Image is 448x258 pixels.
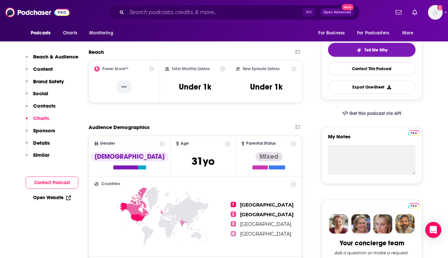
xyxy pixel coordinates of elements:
span: New [342,4,354,10]
button: Content [26,66,53,78]
a: Contact This Podcast [328,62,416,75]
img: User Profile [428,5,443,20]
span: Monitoring [89,28,113,38]
button: tell me why sparkleTell Me Why [328,43,416,57]
h3: Under 1k [250,82,283,92]
img: Podchaser Pro [408,130,420,136]
img: Jules Profile [373,214,393,234]
button: Export One-Sheet [328,81,416,94]
img: Jon Profile [395,214,415,234]
h2: Audience Demographics [89,124,149,130]
div: Ask a question or make a request. [335,250,409,255]
span: 4 [231,231,236,236]
img: Podchaser Pro [408,203,420,209]
button: Show profile menu [428,5,443,20]
button: Details [26,140,50,152]
span: 1 [231,202,236,207]
a: Charts [59,27,81,39]
label: My Notes [328,133,416,145]
p: Social [33,90,48,97]
h2: Reach [89,49,104,55]
span: Parental Status [246,141,276,146]
button: Contacts [26,103,55,115]
button: Brand Safety [26,78,64,91]
span: Age [181,141,189,146]
a: Open Website [33,195,71,201]
span: [GEOGRAPHIC_DATA] [240,212,294,218]
span: 2 [231,212,236,217]
div: Your concierge team [340,239,404,247]
a: Show notifications dropdown [393,7,404,18]
span: [GEOGRAPHIC_DATA] [240,221,291,227]
button: Reach & Audience [26,53,78,66]
span: 31 yo [192,155,215,168]
div: Mixed [255,152,283,161]
button: Open AdvancedNew [320,8,354,16]
span: Countries [101,182,120,186]
span: Gender [100,141,115,146]
div: [DEMOGRAPHIC_DATA] [91,152,169,161]
h2: New Episode Listens [243,67,279,71]
span: Logged in as HughE [428,5,443,20]
svg: Add a profile image [437,5,443,10]
input: Search podcasts, credits, & more... [127,7,303,18]
h2: Power Score™ [102,67,128,71]
button: Sponsors [26,127,55,140]
a: Pro website [408,129,420,136]
img: Podchaser - Follow, Share and Rate Podcasts [5,6,70,19]
button: open menu [353,27,399,39]
div: Open Intercom Messenger [425,222,441,238]
button: open menu [85,27,122,39]
a: Show notifications dropdown [410,7,420,18]
span: Charts [63,28,77,38]
span: For Business [318,28,345,38]
button: Social [26,90,48,103]
img: Barbara Profile [351,214,370,234]
span: 3 [231,221,236,227]
p: Charts [33,115,49,121]
button: Contact Podcast [26,176,78,189]
span: Podcasts [31,28,50,38]
button: Charts [26,115,49,127]
span: Get this podcast via API [349,111,401,116]
span: ⌘ K [303,8,315,17]
p: Reach & Audience [33,53,78,60]
span: [GEOGRAPHIC_DATA] [240,202,294,208]
p: Details [33,140,50,146]
span: [GEOGRAPHIC_DATA] [240,231,291,237]
button: open menu [314,27,353,39]
button: open menu [398,27,422,39]
p: Brand Safety [33,78,64,85]
img: Sydney Profile [329,214,348,234]
span: For Podcasters [357,28,389,38]
span: Open Advanced [323,11,351,14]
p: Contacts [33,103,55,109]
p: -- [116,80,132,94]
img: tell me why sparkle [356,47,362,53]
h3: Under 1k [179,82,211,92]
button: open menu [26,27,59,39]
span: Tell Me Why [364,47,387,53]
h2: Total Monthly Listens [172,67,210,71]
a: Pro website [408,202,420,209]
p: Sponsors [33,127,55,134]
button: Similar [26,152,49,164]
div: Search podcasts, credits, & more... [108,5,360,20]
a: Get this podcast via API [337,105,407,122]
span: More [402,28,414,38]
p: Content [33,66,53,72]
p: Similar [33,152,49,158]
